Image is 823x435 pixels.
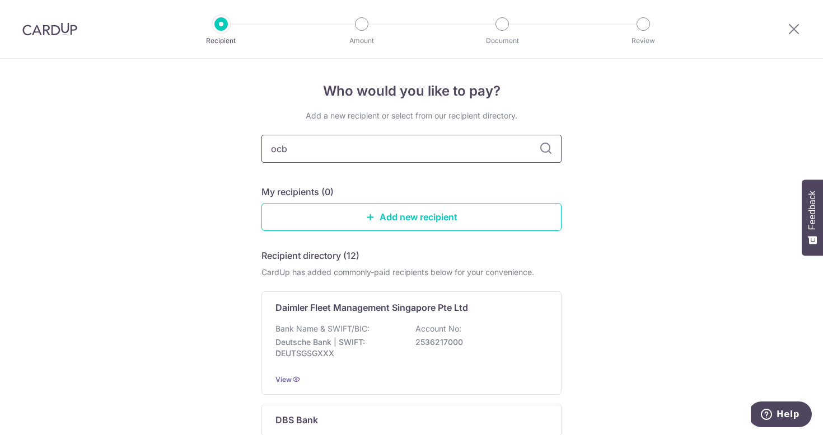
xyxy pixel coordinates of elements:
p: 2536217000 [415,337,541,348]
div: Add a new recipient or select from our recipient directory. [261,110,562,121]
div: CardUp has added commonly-paid recipients below for your convenience. [261,267,562,278]
p: Review [602,35,685,46]
img: CardUp [22,22,77,36]
p: Document [461,35,544,46]
p: DBS Bank [275,413,318,427]
a: View [275,375,292,384]
iframe: Opens a widget where you can find more information [751,401,812,429]
h5: My recipients (0) [261,185,334,198]
p: Account No: [415,323,461,334]
p: Deutsche Bank | SWIFT: DEUTSGSGXXX [275,337,401,359]
p: Recipient [180,35,263,46]
p: Daimler Fleet Management Singapore Pte Ltd [275,301,468,314]
p: Amount [320,35,403,46]
span: Feedback [807,191,817,230]
h4: Who would you like to pay? [261,81,562,101]
button: Feedback - Show survey [802,179,823,256]
input: Search for any recipient here [261,135,562,163]
a: Add new recipient [261,203,562,231]
h5: Recipient directory (12) [261,249,359,262]
p: Bank Name & SWIFT/BIC: [275,323,370,334]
